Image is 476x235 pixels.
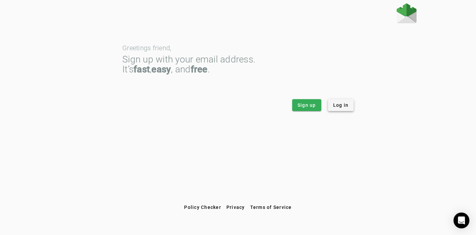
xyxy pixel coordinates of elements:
button: Policy Checker [181,201,224,213]
strong: fast [134,64,150,75]
div: Greetings friend, [122,45,354,51]
strong: easy [151,64,171,75]
button: Terms of Service [248,201,295,213]
span: Sign up [297,102,316,108]
span: Terms of Service [250,205,292,210]
strong: free [191,64,208,75]
span: Privacy [226,205,245,210]
button: Privacy [224,201,248,213]
button: Sign up [292,99,321,111]
button: Log in [328,99,354,111]
span: Log in [333,102,349,108]
span: Policy Checker [184,205,221,210]
div: Sign up with your email address. It’s , , and . [122,55,354,74]
img: Fraudmarc Logo [397,3,416,23]
div: Open Intercom Messenger [454,213,469,228]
